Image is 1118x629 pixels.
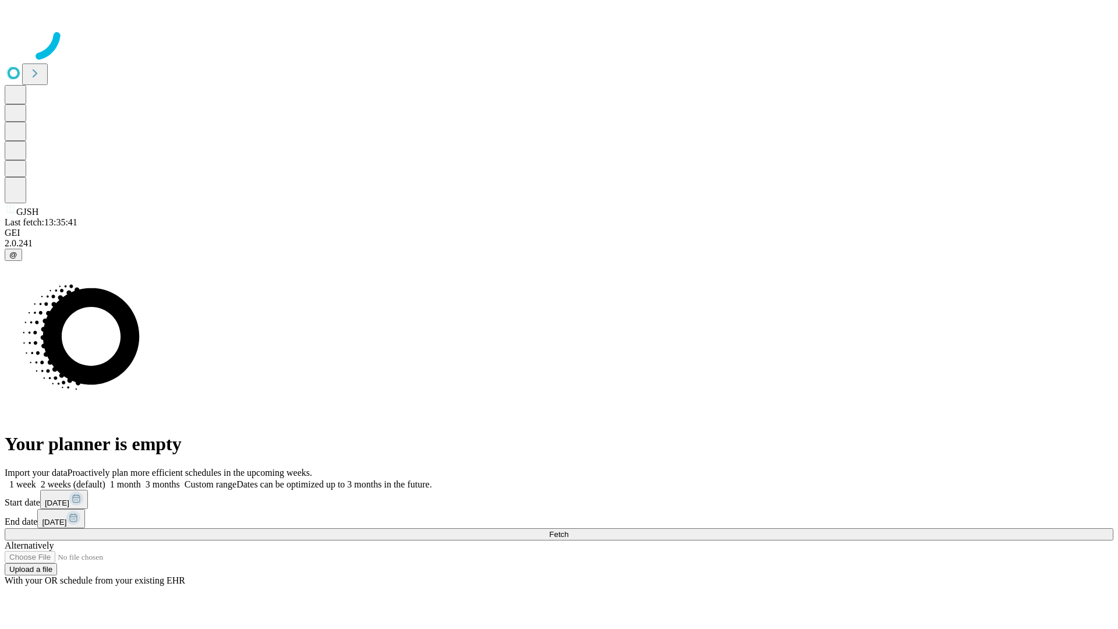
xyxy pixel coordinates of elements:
[5,238,1113,249] div: 2.0.241
[16,207,38,217] span: GJSH
[5,433,1113,455] h1: Your planner is empty
[5,540,54,550] span: Alternatively
[549,530,568,539] span: Fetch
[185,479,236,489] span: Custom range
[146,479,180,489] span: 3 months
[5,528,1113,540] button: Fetch
[5,217,77,227] span: Last fetch: 13:35:41
[5,468,68,478] span: Import your data
[236,479,431,489] span: Dates can be optimized up to 3 months in the future.
[45,499,69,507] span: [DATE]
[9,479,36,489] span: 1 week
[41,479,105,489] span: 2 weeks (default)
[5,509,1113,528] div: End date
[9,250,17,259] span: @
[5,228,1113,238] div: GEI
[5,490,1113,509] div: Start date
[68,468,312,478] span: Proactively plan more efficient schedules in the upcoming weeks.
[42,518,66,526] span: [DATE]
[40,490,88,509] button: [DATE]
[37,509,85,528] button: [DATE]
[5,249,22,261] button: @
[5,575,185,585] span: With your OR schedule from your existing EHR
[5,563,57,575] button: Upload a file
[110,479,141,489] span: 1 month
